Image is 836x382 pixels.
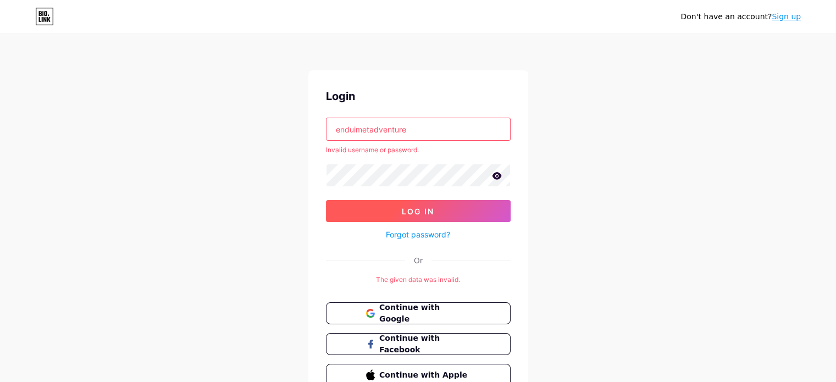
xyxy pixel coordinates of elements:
div: The given data was invalid. [326,275,511,285]
input: Username [326,118,510,140]
span: Continue with Apple [379,369,470,381]
div: Or [414,254,423,266]
span: Log In [402,207,434,216]
button: Continue with Facebook [326,333,511,355]
button: Log In [326,200,511,222]
span: Continue with Facebook [379,333,470,356]
span: Continue with Google [379,302,470,325]
a: Sign up [772,12,801,21]
button: Continue with Google [326,302,511,324]
div: Invalid username or password. [326,145,511,155]
div: Don't have an account? [680,11,801,23]
a: Forgot password? [386,229,450,240]
div: Login [326,88,511,104]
